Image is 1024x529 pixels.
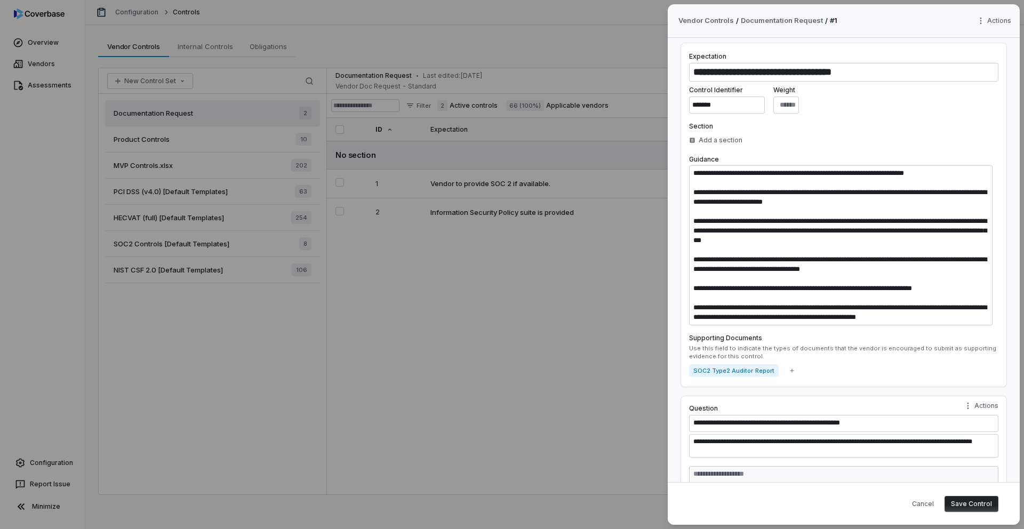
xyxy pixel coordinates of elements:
[830,16,837,25] span: # 1
[689,52,726,60] label: Expectation
[689,86,765,94] label: Control Identifier
[957,398,1005,414] button: Question actions
[689,344,998,360] div: Use this field to indicate the types of documents that the vendor is encouraged to submit as supp...
[678,15,734,26] span: Vendor Controls
[689,122,998,131] label: Section
[689,334,998,342] label: Supporting Documents
[973,13,1018,29] button: More actions
[945,496,998,512] button: Save Control
[736,16,739,26] p: /
[689,136,742,145] div: Add a section
[689,364,779,377] span: SOC2 Type2 Auditor Report
[689,155,719,163] label: Guidance
[825,16,828,26] p: /
[773,86,799,94] label: Weight
[686,131,746,150] button: Add a section
[689,404,998,413] label: Question
[906,496,940,512] button: Cancel
[741,15,823,26] a: Documentation Request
